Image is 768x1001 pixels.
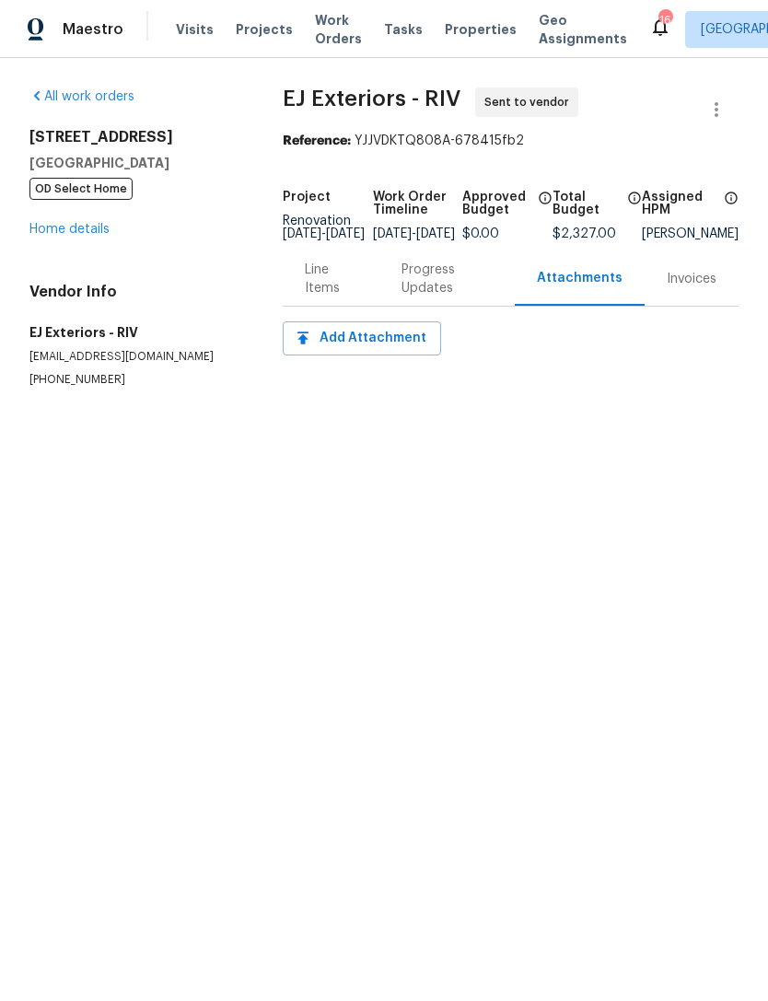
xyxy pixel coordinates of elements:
[539,11,627,48] span: Geo Assignments
[373,227,412,240] span: [DATE]
[29,90,134,103] a: All work orders
[29,128,239,146] h2: [STREET_ADDRESS]
[445,20,517,39] span: Properties
[373,227,455,240] span: -
[283,227,365,240] span: -
[283,132,739,150] div: YJJVDKTQ808A-678415fb2
[283,215,365,240] span: Renovation
[283,321,441,355] button: Add Attachment
[553,191,623,216] h5: Total Budget
[29,154,239,172] h5: [GEOGRAPHIC_DATA]
[29,372,239,388] p: [PHONE_NUMBER]
[553,227,616,240] span: $2,327.00
[658,11,671,29] div: 16
[642,227,739,240] div: [PERSON_NAME]
[283,227,321,240] span: [DATE]
[667,270,716,288] div: Invoices
[462,191,532,216] h5: Approved Budget
[297,327,426,350] span: Add Attachment
[176,20,214,39] span: Visits
[642,191,718,216] h5: Assigned HPM
[416,227,455,240] span: [DATE]
[537,269,623,287] div: Attachments
[538,191,553,227] span: The total cost of line items that have been approved by both Opendoor and the Trade Partner. This...
[63,20,123,39] span: Maestro
[29,283,239,301] h4: Vendor Info
[326,227,365,240] span: [DATE]
[29,349,239,365] p: [EMAIL_ADDRESS][DOMAIN_NAME]
[283,134,351,147] b: Reference:
[724,191,739,227] span: The hpm assigned to this work order.
[627,191,642,227] span: The total cost of line items that have been proposed by Opendoor. This sum includes line items th...
[29,178,133,200] span: OD Select Home
[373,191,463,216] h5: Work Order Timeline
[401,261,493,297] div: Progress Updates
[236,20,293,39] span: Projects
[29,223,110,236] a: Home details
[315,11,362,48] span: Work Orders
[462,227,499,240] span: $0.00
[384,23,423,36] span: Tasks
[283,191,331,204] h5: Project
[305,261,357,297] div: Line Items
[484,93,576,111] span: Sent to vendor
[283,87,460,110] span: EJ Exteriors - RIV
[29,323,239,342] h5: EJ Exteriors - RIV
